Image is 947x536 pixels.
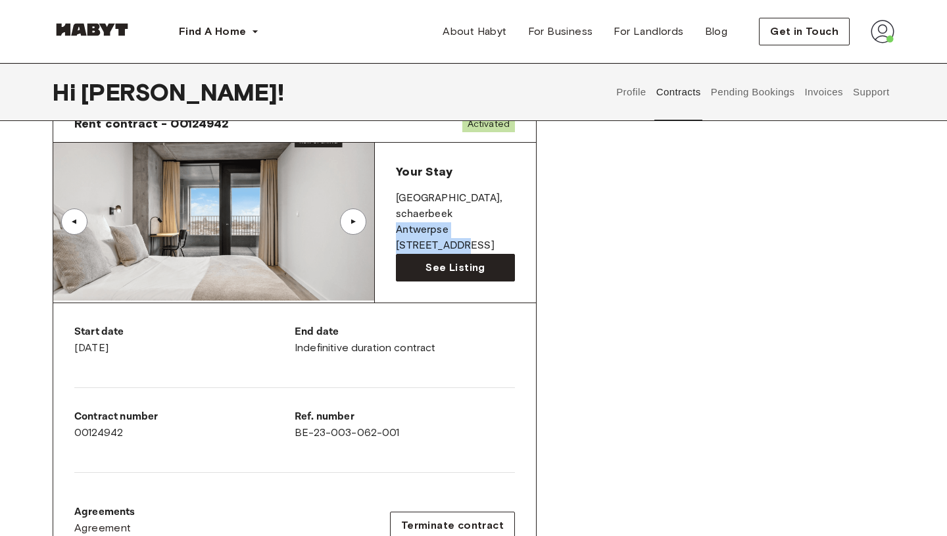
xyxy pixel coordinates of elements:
[614,24,683,39] span: For Landlords
[295,409,515,425] p: Ref. number
[53,78,81,106] span: Hi
[709,63,796,121] button: Pending Bookings
[705,24,728,39] span: Blog
[401,518,504,533] span: Terminate contract
[603,18,694,45] a: For Landlords
[462,116,515,132] span: Activated
[295,409,515,441] div: BE-23-003-062-001
[53,23,132,36] img: Habyt
[396,254,515,281] a: See Listing
[74,520,132,536] span: Agreement
[81,78,284,106] span: [PERSON_NAME] !
[612,63,894,121] div: user profile tabs
[425,260,485,276] span: See Listing
[74,409,295,441] div: 00124942
[432,18,517,45] a: About Habyt
[68,218,81,226] div: ▲
[615,63,648,121] button: Profile
[347,218,360,226] div: ▲
[295,324,515,356] div: Indefinitive duration contract
[74,409,295,425] p: Contract number
[396,191,515,222] p: [GEOGRAPHIC_DATA] , schaerbeek
[74,324,295,340] p: Start date
[654,63,702,121] button: Contracts
[168,18,270,45] button: Find A Home
[396,222,515,254] p: Antwerpse [STREET_ADDRESS]
[74,116,230,132] span: Rent contract - 00124942
[74,504,135,520] p: Agreements
[770,24,838,39] span: Get in Touch
[528,24,593,39] span: For Business
[871,20,894,43] img: avatar
[803,63,844,121] button: Invoices
[759,18,850,45] button: Get in Touch
[396,164,452,179] span: Your Stay
[74,520,135,536] a: Agreement
[443,24,506,39] span: About Habyt
[179,24,246,39] span: Find A Home
[851,63,891,121] button: Support
[295,324,515,340] p: End date
[518,18,604,45] a: For Business
[694,18,739,45] a: Blog
[53,143,374,301] img: Image of the room
[74,324,295,356] div: [DATE]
